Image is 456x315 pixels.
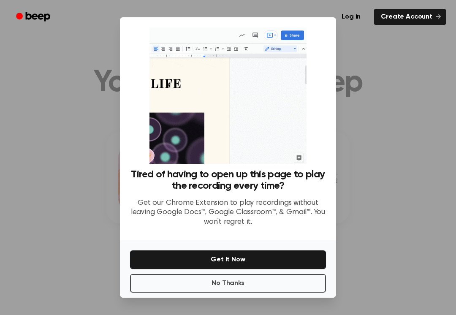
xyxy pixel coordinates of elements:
[130,198,326,227] p: Get our Chrome Extension to play recordings without leaving Google Docs™, Google Classroom™, & Gm...
[374,9,446,25] a: Create Account
[149,27,306,164] img: Beep extension in action
[10,9,58,25] a: Beep
[130,274,326,293] button: No Thanks
[130,169,326,192] h3: Tired of having to open up this page to play the recording every time?
[333,7,369,27] a: Log in
[130,250,326,269] button: Get It Now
